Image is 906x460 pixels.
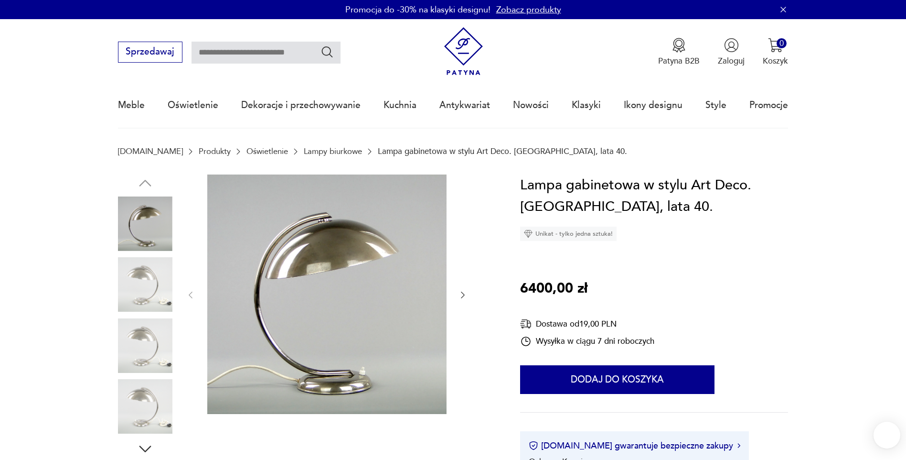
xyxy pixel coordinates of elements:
[345,4,490,16] p: Promocja do -30% na klasyki designu!
[777,38,787,48] div: 0
[658,38,700,66] a: Ikona medaluPatyna B2B
[520,318,532,330] img: Ikona dostawy
[496,4,561,16] a: Zobacz produkty
[718,38,745,66] button: Zaloguj
[624,83,682,127] a: Ikony designu
[529,440,740,452] button: [DOMAIN_NAME] gwarantuje bezpieczne zakupy
[118,49,182,56] a: Sprzedawaj
[520,227,617,241] div: Unikat - tylko jedna sztuka!
[207,175,447,414] img: Zdjęcie produktu Lampa gabinetowa w stylu Art Deco. Warszawa, lata 40.
[529,441,538,450] img: Ikona certyfikatu
[520,278,587,300] p: 6400,00 zł
[768,38,783,53] img: Ikona koszyka
[724,38,739,53] img: Ikonka użytkownika
[705,83,726,127] a: Style
[749,83,788,127] a: Promocje
[513,83,549,127] a: Nowości
[520,175,789,218] h1: Lampa gabinetowa w stylu Art Deco. [GEOGRAPHIC_DATA], lata 40.
[874,422,900,449] iframe: Smartsupp widget button
[384,83,416,127] a: Kuchnia
[572,83,601,127] a: Klasyki
[246,147,288,156] a: Oświetlenie
[199,147,231,156] a: Produkty
[520,365,714,394] button: Dodaj do koszyka
[118,197,172,251] img: Zdjęcie produktu Lampa gabinetowa w stylu Art Deco. Warszawa, lata 40.
[763,55,788,66] p: Koszyk
[524,230,533,238] img: Ikona diamentu
[520,318,654,330] div: Dostawa od 19,00 PLN
[737,443,740,448] img: Ikona strzałki w prawo
[658,55,700,66] p: Patyna B2B
[320,45,334,59] button: Szukaj
[168,83,218,127] a: Oświetlenie
[672,38,686,53] img: Ikona medalu
[118,318,172,373] img: Zdjęcie produktu Lampa gabinetowa w stylu Art Deco. Warszawa, lata 40.
[241,83,361,127] a: Dekoracje i przechowywanie
[439,83,490,127] a: Antykwariat
[304,147,362,156] a: Lampy biurkowe
[520,336,654,347] div: Wysyłka w ciągu 7 dni roboczych
[118,257,172,312] img: Zdjęcie produktu Lampa gabinetowa w stylu Art Deco. Warszawa, lata 40.
[378,147,627,156] p: Lampa gabinetowa w stylu Art Deco. [GEOGRAPHIC_DATA], lata 40.
[718,55,745,66] p: Zaloguj
[439,27,488,76] img: Patyna - sklep z meblami i dekoracjami vintage
[118,83,145,127] a: Meble
[118,379,172,434] img: Zdjęcie produktu Lampa gabinetowa w stylu Art Deco. Warszawa, lata 40.
[118,42,182,63] button: Sprzedawaj
[658,38,700,66] button: Patyna B2B
[118,147,183,156] a: [DOMAIN_NAME]
[763,38,788,66] button: 0Koszyk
